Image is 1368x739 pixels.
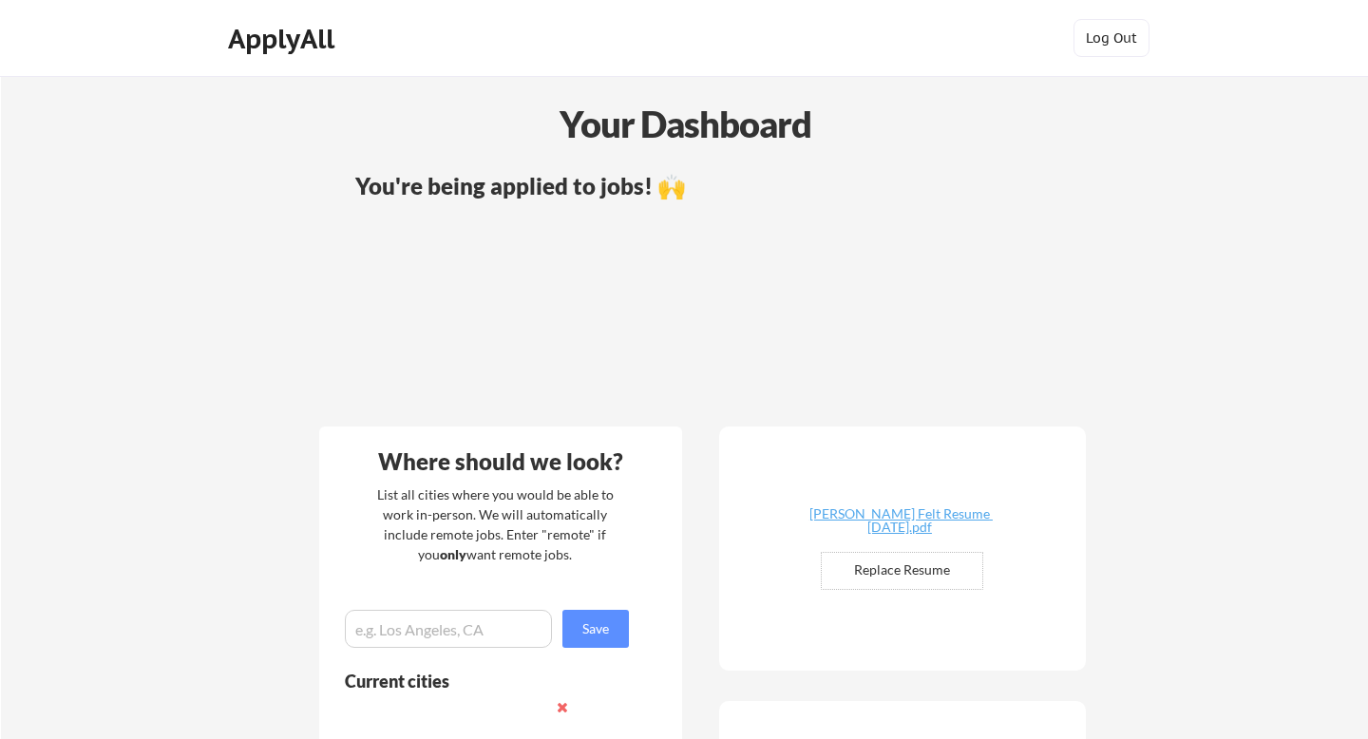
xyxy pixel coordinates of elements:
strong: only [440,546,466,562]
div: Where should we look? [324,450,677,473]
div: [PERSON_NAME] Felt Resume [DATE].pdf [787,507,1013,534]
a: [PERSON_NAME] Felt Resume [DATE].pdf [787,507,1013,537]
input: e.g. Los Angeles, CA [345,610,552,648]
div: You're being applied to jobs! 🙌 [355,175,1040,198]
div: List all cities where you would be able to work in-person. We will automatically include remote j... [365,484,626,564]
button: Log Out [1073,19,1149,57]
div: ApplyAll [228,23,340,55]
div: Current cities [345,673,608,690]
div: Your Dashboard [2,97,1368,151]
button: Save [562,610,629,648]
